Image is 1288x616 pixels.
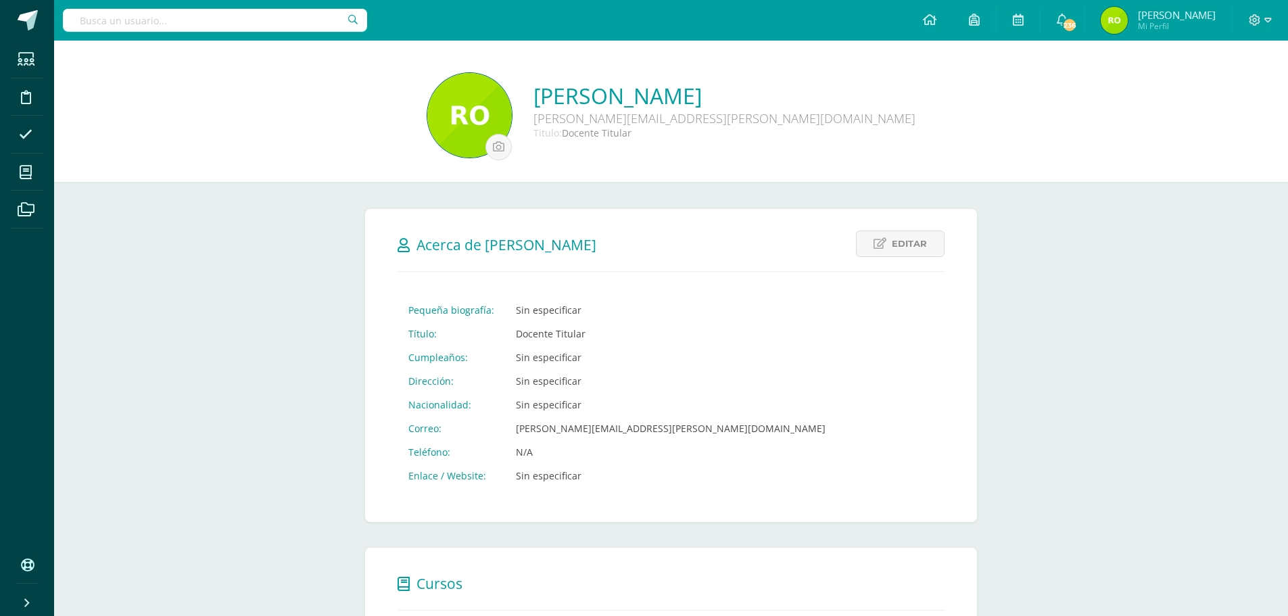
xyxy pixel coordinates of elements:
td: Teléfono: [398,440,505,464]
td: Sin especificar [505,346,836,369]
td: Dirección: [398,369,505,393]
td: Sin especificar [505,298,836,322]
span: Mi Perfil [1138,20,1216,32]
td: N/A [505,440,836,464]
td: Nacionalidad: [398,393,505,417]
span: Editar [892,231,927,256]
a: Editar [856,231,945,257]
span: Cursos [416,574,462,593]
img: c4cc1f8eb4ce2c7ab2e79f8195609c16.png [1101,7,1128,34]
a: [PERSON_NAME] [533,81,915,110]
td: Título: [398,322,505,346]
img: 356c9805fe51f510d6058b8cf72188e0.png [427,73,512,158]
td: Enlace / Website: [398,464,505,488]
span: Acerca de [PERSON_NAME] [416,235,596,254]
td: Docente Titular [505,322,836,346]
span: 236 [1062,18,1077,32]
div: [PERSON_NAME][EMAIL_ADDRESS][PERSON_NAME][DOMAIN_NAME] [533,110,915,126]
td: Sin especificar [505,464,836,488]
td: Cumpleaños: [398,346,505,369]
input: Busca un usuario... [63,9,367,32]
td: Correo: [398,417,505,440]
td: Sin especificar [505,369,836,393]
td: [PERSON_NAME][EMAIL_ADDRESS][PERSON_NAME][DOMAIN_NAME] [505,417,836,440]
td: Pequeña biografía: [398,298,505,322]
span: Docente Titular [562,126,631,139]
span: Título: [533,126,562,139]
td: Sin especificar [505,393,836,417]
span: [PERSON_NAME] [1138,8,1216,22]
